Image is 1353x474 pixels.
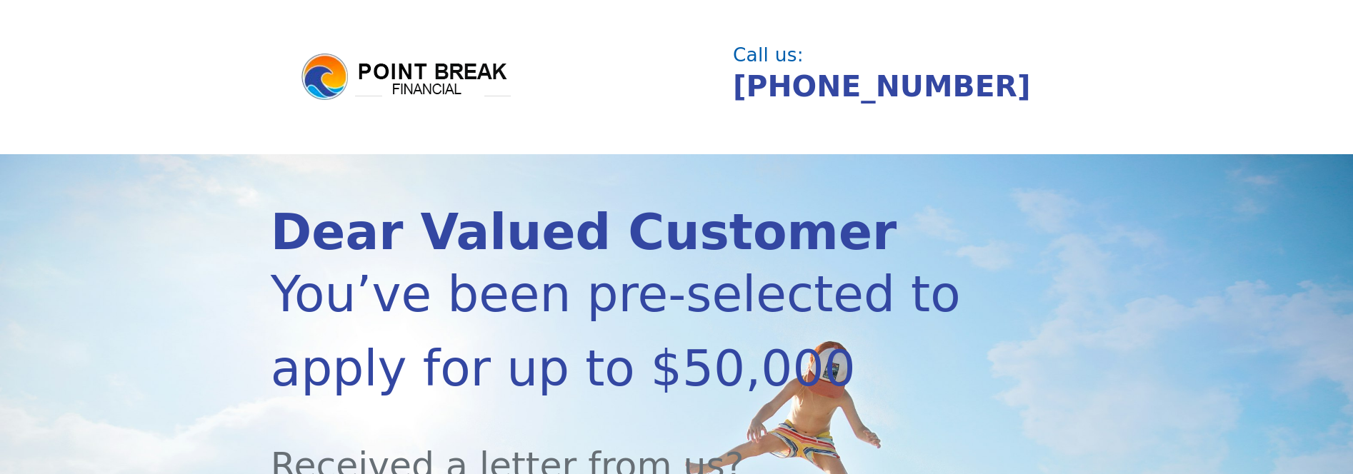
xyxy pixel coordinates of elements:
[271,208,961,257] div: Dear Valued Customer
[733,69,1031,104] a: [PHONE_NUMBER]
[299,51,514,103] img: logo.png
[733,46,1072,64] div: Call us:
[271,257,961,405] div: You’ve been pre-selected to apply for up to $50,000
